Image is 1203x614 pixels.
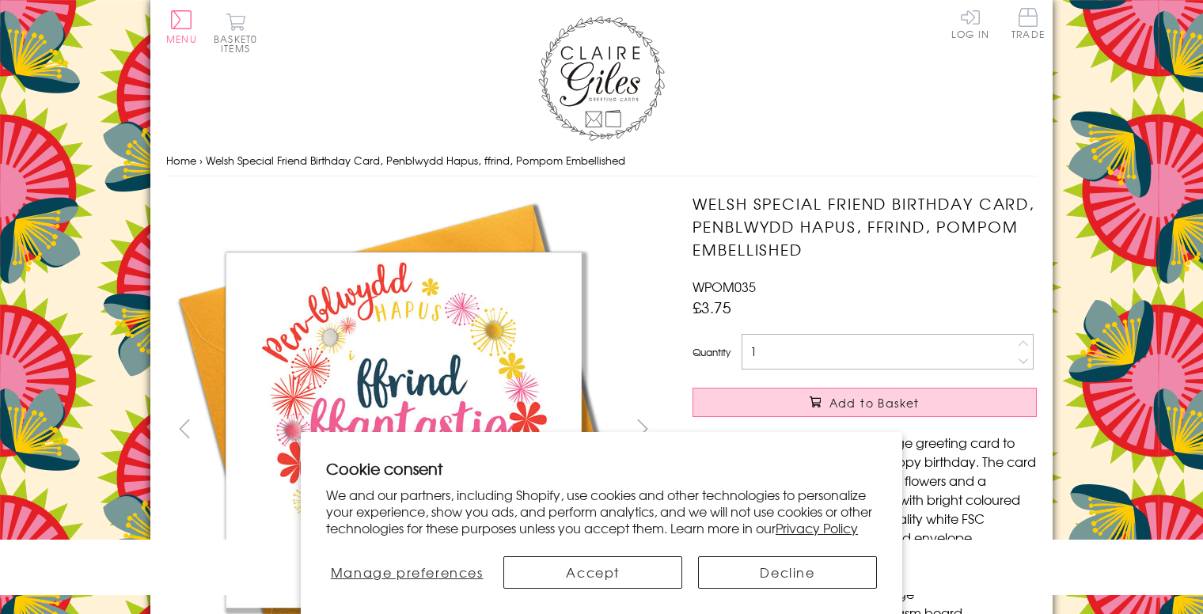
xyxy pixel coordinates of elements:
span: › [199,153,203,168]
button: Add to Basket [693,388,1037,417]
span: Welsh Special Friend Birthday Card, Penblwydd Hapus, ffrind, Pompom Embellished [206,153,625,168]
span: Manage preferences [331,563,484,582]
button: Decline [698,556,877,589]
a: Trade [1011,8,1045,42]
p: We and our partners, including Shopify, use cookies and other technologies to personalize your ex... [326,487,877,536]
a: Log In [951,8,989,39]
button: Manage preferences [326,556,488,589]
h2: Cookie consent [326,457,877,479]
label: Quantity [693,345,731,359]
button: prev [166,411,202,446]
h1: Welsh Special Friend Birthday Card, Penblwydd Hapus, ffrind, Pompom Embellished [693,192,1037,260]
button: Menu [166,10,197,44]
span: 0 items [221,32,257,55]
span: Menu [166,32,197,46]
a: Home [166,153,196,168]
button: next [625,411,661,446]
button: Basket0 items [214,13,257,53]
span: £3.75 [693,296,731,318]
span: Trade [1011,8,1045,39]
img: Claire Giles Greetings Cards [538,16,665,141]
span: WPOM035 [693,277,756,296]
a: Privacy Policy [776,518,858,537]
nav: breadcrumbs [166,145,1037,177]
button: Accept [503,556,682,589]
span: Add to Basket [829,395,920,411]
